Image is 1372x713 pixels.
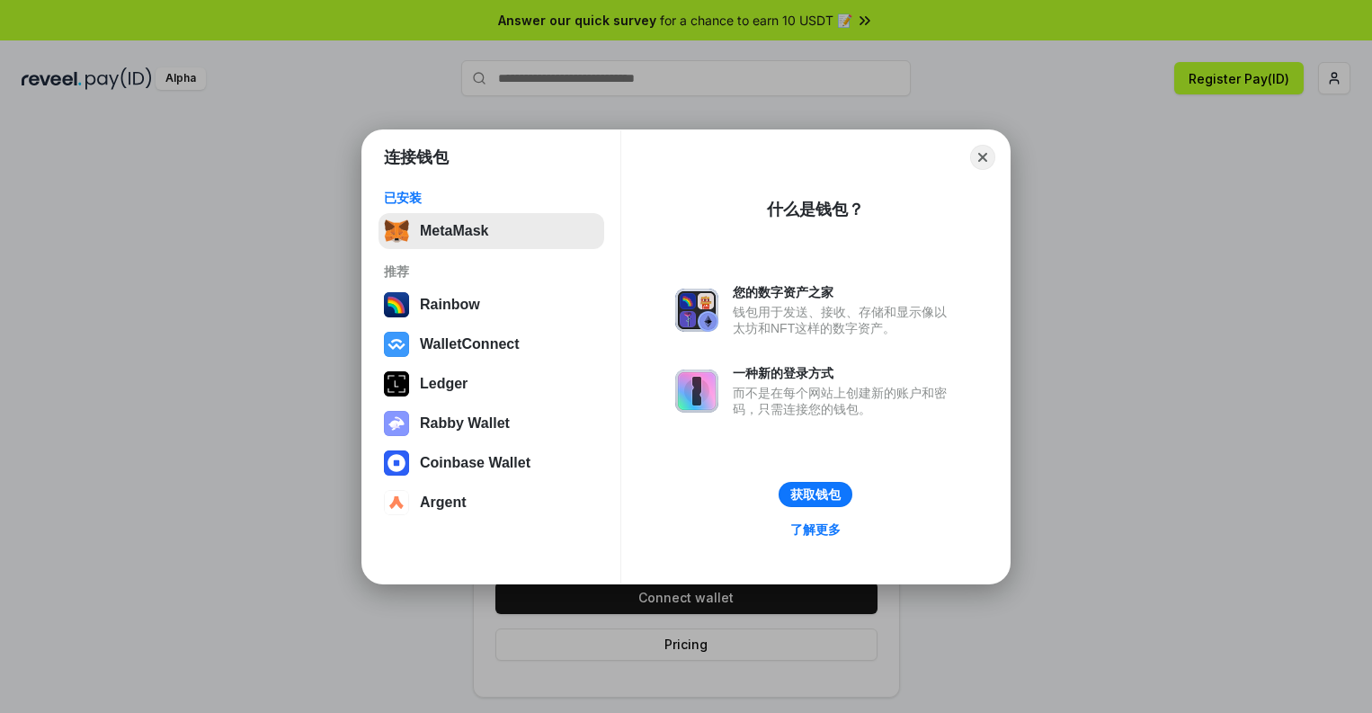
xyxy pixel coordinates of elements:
div: Rainbow [420,297,480,313]
img: svg+xml,%3Csvg%20width%3D%2228%22%20height%3D%2228%22%20viewBox%3D%220%200%2028%2028%22%20fill%3D... [384,332,409,357]
div: Ledger [420,376,468,392]
img: svg+xml,%3Csvg%20fill%3D%22none%22%20height%3D%2233%22%20viewBox%3D%220%200%2035%2033%22%20width%... [384,218,409,244]
img: svg+xml,%3Csvg%20xmlns%3D%22http%3A%2F%2Fwww.w3.org%2F2000%2Fsvg%22%20fill%3D%22none%22%20viewBox... [384,411,409,436]
button: WalletConnect [379,326,604,362]
div: 推荐 [384,263,599,280]
button: Close [970,145,995,170]
img: svg+xml,%3Csvg%20width%3D%2228%22%20height%3D%2228%22%20viewBox%3D%220%200%2028%2028%22%20fill%3D... [384,490,409,515]
div: MetaMask [420,223,488,239]
div: 一种新的登录方式 [733,365,956,381]
div: WalletConnect [420,336,520,352]
div: 了解更多 [790,521,841,538]
img: svg+xml,%3Csvg%20width%3D%22120%22%20height%3D%22120%22%20viewBox%3D%220%200%20120%20120%22%20fil... [384,292,409,317]
button: Rabby Wallet [379,406,604,441]
a: 了解更多 [780,518,851,541]
div: 获取钱包 [790,486,841,503]
div: 钱包用于发送、接收、存储和显示像以太坊和NFT这样的数字资产。 [733,304,956,336]
div: Argent [420,495,467,511]
img: svg+xml,%3Csvg%20width%3D%2228%22%20height%3D%2228%22%20viewBox%3D%220%200%2028%2028%22%20fill%3D... [384,450,409,476]
div: 而不是在每个网站上创建新的账户和密码，只需连接您的钱包。 [733,385,956,417]
div: 已安装 [384,190,599,206]
button: Ledger [379,366,604,402]
img: svg+xml,%3Csvg%20xmlns%3D%22http%3A%2F%2Fwww.w3.org%2F2000%2Fsvg%22%20width%3D%2228%22%20height%3... [384,371,409,397]
div: 您的数字资产之家 [733,284,956,300]
div: Rabby Wallet [420,415,510,432]
img: svg+xml,%3Csvg%20xmlns%3D%22http%3A%2F%2Fwww.w3.org%2F2000%2Fsvg%22%20fill%3D%22none%22%20viewBox... [675,289,718,332]
button: Argent [379,485,604,521]
button: Rainbow [379,287,604,323]
img: svg+xml,%3Csvg%20xmlns%3D%22http%3A%2F%2Fwww.w3.org%2F2000%2Fsvg%22%20fill%3D%22none%22%20viewBox... [675,370,718,413]
div: 什么是钱包？ [767,199,864,220]
button: MetaMask [379,213,604,249]
button: 获取钱包 [779,482,852,507]
div: Coinbase Wallet [420,455,530,471]
h1: 连接钱包 [384,147,449,168]
button: Coinbase Wallet [379,445,604,481]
